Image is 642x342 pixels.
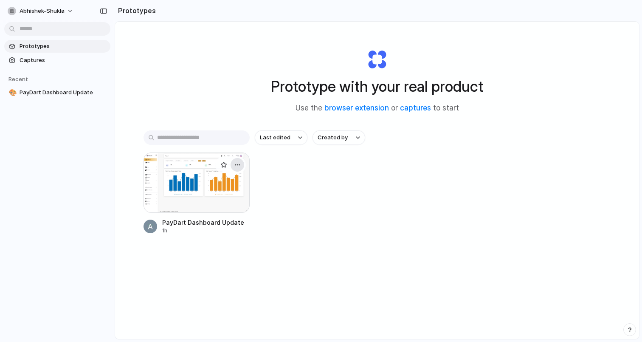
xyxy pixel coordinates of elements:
span: Recent [8,76,28,82]
span: Captures [20,56,107,65]
button: Last edited [255,130,307,145]
a: Prototypes [4,40,110,53]
button: abhishek-shukla [4,4,78,18]
span: Created by [318,133,348,142]
span: PayDart Dashboard Update [20,88,107,97]
button: Created by [313,130,365,145]
button: 🎨 [8,88,16,97]
div: 🎨 [9,88,15,98]
div: PayDart Dashboard Update [162,218,244,227]
a: 🎨PayDart Dashboard Update [4,86,110,99]
div: 1h [162,227,244,235]
span: Prototypes [20,42,107,51]
a: PayDart Dashboard UpdatePayDart Dashboard Update1h [144,153,250,235]
a: Captures [4,54,110,67]
h2: Prototypes [115,6,156,16]
span: abhishek-shukla [20,7,65,15]
a: browser extension [324,104,389,112]
a: captures [400,104,431,112]
span: Use the or to start [296,103,459,114]
span: Last edited [260,133,290,142]
h1: Prototype with your real product [271,75,483,98]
